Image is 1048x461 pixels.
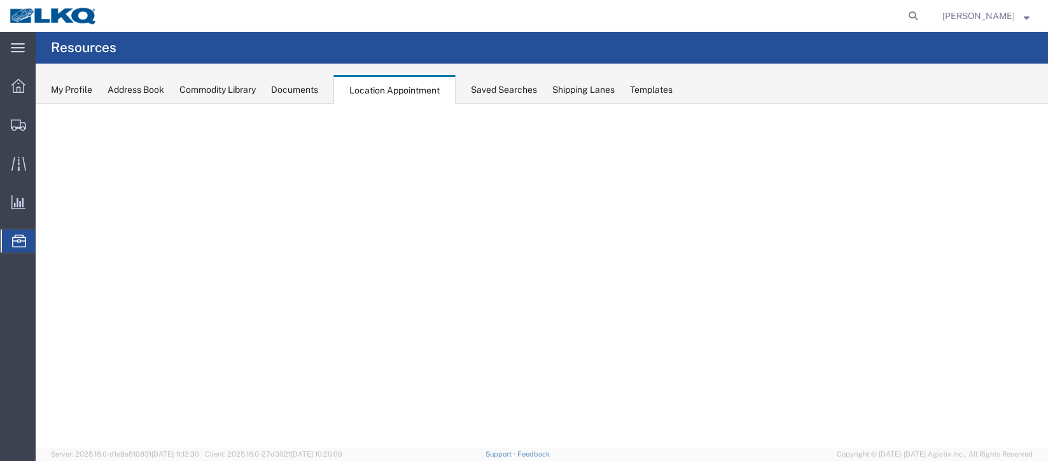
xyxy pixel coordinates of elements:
span: [DATE] 11:12:30 [151,450,199,458]
div: Shipping Lanes [552,83,615,97]
div: Saved Searches [471,83,537,97]
span: Client: 2025.18.0-27d3021 [205,450,342,458]
iframe: FS Legacy Container [36,104,1048,448]
img: logo [9,6,98,25]
a: Support [486,450,517,458]
div: Documents [271,83,318,97]
div: Location Appointment [333,75,456,104]
div: My Profile [51,83,92,97]
span: Christopher Sanchez [942,9,1015,23]
span: Copyright © [DATE]-[DATE] Agistix Inc., All Rights Reserved [837,449,1033,460]
span: [DATE] 10:20:09 [291,450,342,458]
a: Feedback [517,450,550,458]
div: Address Book [108,83,164,97]
div: Templates [630,83,673,97]
span: Server: 2025.18.0-d1e9a510831 [51,450,199,458]
button: [PERSON_NAME] [942,8,1030,24]
h4: Resources [51,32,116,64]
div: Commodity Library [179,83,256,97]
